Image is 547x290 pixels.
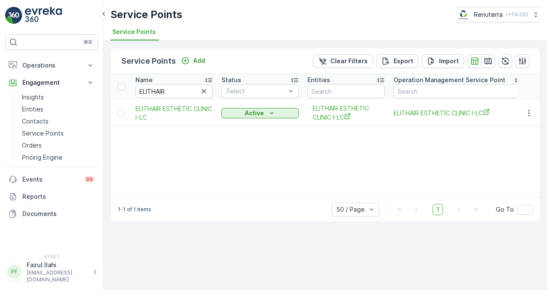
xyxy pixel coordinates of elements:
[439,57,459,65] p: Import
[393,84,522,98] input: Search
[22,105,43,114] p: Entities
[22,78,81,87] p: Engagement
[393,76,505,84] p: Operation Management Service Point
[83,39,92,46] p: ⌘B
[18,103,98,115] a: Entities
[307,76,330,84] p: Entities
[22,175,79,184] p: Events
[27,269,89,283] p: [EMAIL_ADDRESS][DOMAIN_NAME]
[111,8,182,22] p: Service Points
[245,109,264,117] p: Active
[474,10,503,19] p: Renuterra
[221,76,241,84] p: Status
[5,7,22,24] img: logo
[112,28,156,36] span: Service Points
[22,210,95,218] p: Documents
[5,74,98,91] button: Engagement
[457,7,540,22] button: Renuterra(+04:00)
[22,117,49,126] p: Contacts
[22,141,42,150] p: Orders
[393,108,522,117] a: ELITHAIR ESTHETIC CLINIC I-LC
[457,10,470,19] img: Screenshot_2024-07-26_at_13.33.01.png
[18,115,98,127] a: Contacts
[5,261,98,283] button: FFFazul.Ilahi[EMAIL_ADDRESS][DOMAIN_NAME]
[313,104,380,122] a: ELITHAIR ESTHETIC CLINIC I-LC
[193,56,205,65] p: Add
[226,87,286,96] p: Select
[18,91,98,103] a: Insights
[5,254,98,259] span: v 1.52.1
[118,206,151,213] p: 1-1 of 1 items
[18,151,98,164] a: Pricing Engine
[5,205,98,222] a: Documents
[433,204,443,215] span: 1
[506,11,528,18] p: ( +04:00 )
[313,54,373,68] button: Clear Filters
[178,56,209,66] button: Add
[376,54,418,68] button: Export
[118,110,125,117] div: Toggle Row Selected
[22,93,44,102] p: Insights
[393,57,413,65] p: Export
[22,153,62,162] p: Pricing Engine
[121,55,176,67] p: Service Points
[307,84,385,98] input: Search
[5,57,98,74] button: Operations
[5,171,98,188] a: Events99
[330,57,368,65] p: Clear Filters
[422,54,464,68] button: Import
[496,205,514,214] span: Go To
[135,105,213,122] a: ELITHAIR ESTHETIC CLINIC I-LC
[86,176,93,183] p: 99
[221,108,299,118] button: Active
[135,76,153,84] p: Name
[5,188,98,205] a: Reports
[22,192,95,201] p: Reports
[22,61,81,70] p: Operations
[25,7,62,24] img: logo_light-DOdMpM7g.png
[18,139,98,151] a: Orders
[7,265,21,279] div: FF
[18,127,98,139] a: Service Points
[135,84,213,98] input: Search
[22,129,64,138] p: Service Points
[27,261,89,269] p: Fazul.Ilahi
